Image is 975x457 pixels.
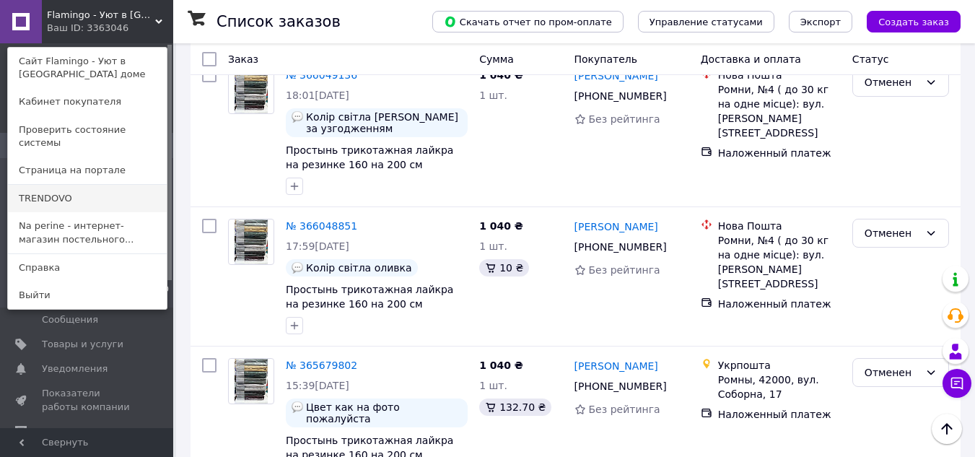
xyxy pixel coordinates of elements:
[235,69,268,113] img: Фото товару
[865,225,919,241] div: Отменен
[292,262,303,274] img: :speech_balloon:
[235,359,268,404] img: Фото товару
[42,338,123,351] span: Товары и услуги
[638,11,774,32] button: Управление статусами
[286,69,357,81] a: № 366049136
[572,86,670,106] div: [PHONE_NUMBER]
[8,254,167,282] a: Справка
[286,144,453,185] a: Простынь трикотажная лайкра на резинке 160 на 200 см [PERSON_NAME]
[718,82,841,140] div: Ромни, №4 ( до 30 кг на одне місце): вул. [PERSON_NAME][STREET_ADDRESS]
[228,68,274,114] a: Фото товару
[286,360,357,371] a: № 365679802
[574,53,638,65] span: Покупатель
[292,111,303,123] img: :speech_balloon:
[217,13,341,30] h1: Список заказов
[306,401,462,425] span: Цвет как на фото пожалуйста
[589,113,660,125] span: Без рейтинга
[479,69,523,81] span: 1 040 ₴
[286,284,453,324] a: Простынь трикотажная лайкра на резинке 160 на 200 см [PERSON_NAME]
[479,220,523,232] span: 1 040 ₴
[444,15,612,28] span: Скачать отчет по пром-оплате
[235,219,268,264] img: Фото товару
[8,48,167,88] a: Сайт Flamingo - Уют в [GEOGRAPHIC_DATA] доме
[932,414,962,444] button: Наверх
[865,74,919,90] div: Отменен
[479,259,529,277] div: 10 ₴
[228,358,274,404] a: Фото товару
[800,17,841,27] span: Экспорт
[286,90,349,101] span: 18:01[DATE]
[8,212,167,253] a: Na perine - интернет-магазин постельного...
[292,401,303,413] img: :speech_balloon:
[8,116,167,157] a: Проверить состояние системы
[589,264,660,276] span: Без рейтинга
[718,146,841,160] div: Наложенный платеж
[306,111,462,134] span: Колір світла [PERSON_NAME] за узгодженням
[718,233,841,291] div: Ромни, №4 ( до 30 кг на одне місце): вул. [PERSON_NAME][STREET_ADDRESS]
[574,219,658,234] a: [PERSON_NAME]
[867,11,961,32] button: Создать заказ
[865,365,919,380] div: Отменен
[572,237,670,257] div: [PHONE_NUMBER]
[47,22,108,35] div: Ваш ID: 3363046
[572,376,670,396] div: [PHONE_NUMBER]
[789,11,852,32] button: Экспорт
[228,219,274,265] a: Фото товару
[228,53,258,65] span: Заказ
[479,399,551,416] div: 132.70 ₴
[479,380,507,391] span: 1 шт.
[718,373,841,401] div: Ромны, 42000, вул. Соборна, 17
[42,313,98,326] span: Сообщения
[943,369,971,398] button: Чат с покупателем
[306,262,412,274] span: Колір світла оливка
[8,282,167,309] a: Выйти
[589,404,660,415] span: Без рейтинга
[718,219,841,233] div: Нова Пошта
[432,11,624,32] button: Скачать отчет по пром-оплате
[8,157,167,184] a: Страница на портале
[479,240,507,252] span: 1 шт.
[42,387,134,413] span: Показатели работы компании
[42,362,108,375] span: Уведомления
[701,53,801,65] span: Доставка и оплата
[286,380,349,391] span: 15:39[DATE]
[718,68,841,82] div: Нова Пошта
[479,90,507,101] span: 1 шт.
[574,69,658,83] a: [PERSON_NAME]
[8,88,167,116] a: Кабинет покупателя
[718,297,841,311] div: Наложенный платеж
[8,185,167,212] a: TRENDOVO
[479,360,523,371] span: 1 040 ₴
[47,9,155,22] span: Flamingo - Уют в Вашем доме
[852,15,961,27] a: Создать заказ
[42,425,80,438] span: Отзывы
[878,17,949,27] span: Создать заказ
[574,359,658,373] a: [PERSON_NAME]
[718,358,841,373] div: Укрпошта
[479,53,514,65] span: Сумма
[286,220,357,232] a: № 366048851
[286,240,349,252] span: 17:59[DATE]
[650,17,763,27] span: Управление статусами
[718,407,841,422] div: Наложенный платеж
[852,53,889,65] span: Статус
